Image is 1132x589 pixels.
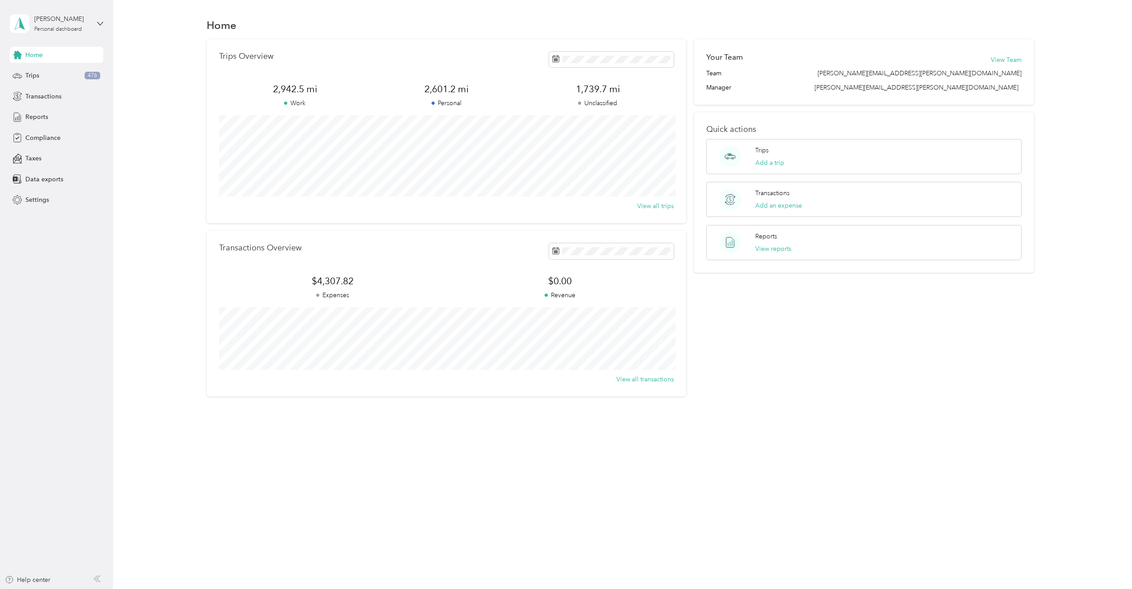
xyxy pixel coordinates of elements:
[637,201,674,211] button: View all trips
[1082,539,1132,589] iframe: Everlance-gr Chat Button Frame
[219,243,301,253] p: Transactions Overview
[25,133,61,143] span: Compliance
[219,98,371,108] p: Work
[219,83,371,95] span: 2,942.5 mi
[755,244,791,254] button: View reports
[5,575,50,585] button: Help center
[371,83,522,95] span: 2,601.2 mi
[219,52,273,61] p: Trips Overview
[207,20,236,30] h1: Home
[522,83,673,95] span: 1,739.7 mi
[34,27,82,32] div: Personal dashboard
[755,158,784,168] button: Add a trip
[371,98,522,108] p: Personal
[25,71,39,80] span: Trips
[25,50,43,60] span: Home
[219,290,446,300] p: Expenses
[25,195,49,205] span: Settings
[991,55,1022,65] button: View Team
[446,275,673,287] span: $0.00
[755,201,802,210] button: Add an expense
[706,69,721,78] span: Team
[446,290,673,300] p: Revenue
[706,83,731,92] span: Manager
[706,52,743,63] h2: Your Team
[34,14,90,24] div: [PERSON_NAME]
[85,72,100,80] span: 476
[25,92,61,101] span: Transactions
[755,188,790,198] p: Transactions
[522,98,673,108] p: Unclassified
[219,275,446,287] span: $4,307.82
[25,154,41,163] span: Taxes
[755,232,777,241] p: Reports
[25,175,63,184] span: Data exports
[814,84,1018,91] span: [PERSON_NAME][EMAIL_ADDRESS][PERSON_NAME][DOMAIN_NAME]
[818,69,1022,78] span: [PERSON_NAME][EMAIL_ADDRESS][PERSON_NAME][DOMAIN_NAME]
[755,146,769,155] p: Trips
[25,112,48,122] span: Reports
[706,125,1022,134] p: Quick actions
[616,375,674,384] button: View all transactions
